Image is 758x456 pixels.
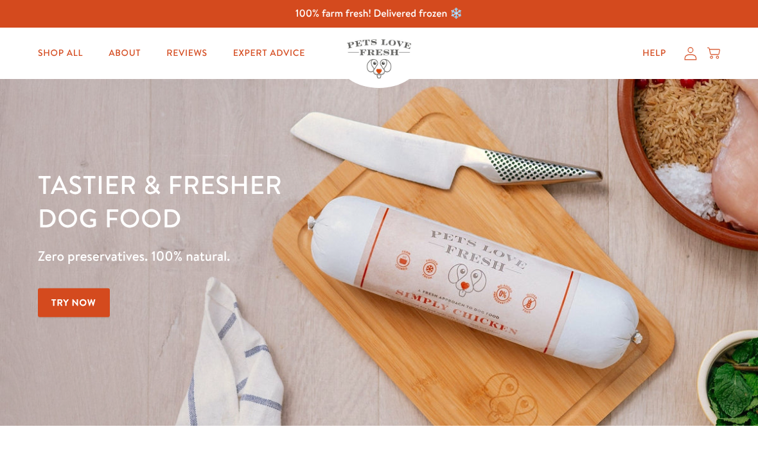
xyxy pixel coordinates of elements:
a: Help [632,40,676,66]
h1: Tastier & fresher dog food [38,168,493,234]
a: Try Now [38,288,110,317]
p: Zero preservatives. 100% natural. [38,245,493,268]
a: Shop All [28,40,93,66]
a: About [98,40,151,66]
img: Pets Love Fresh [347,39,411,78]
a: Reviews [156,40,217,66]
a: Expert Advice [223,40,315,66]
